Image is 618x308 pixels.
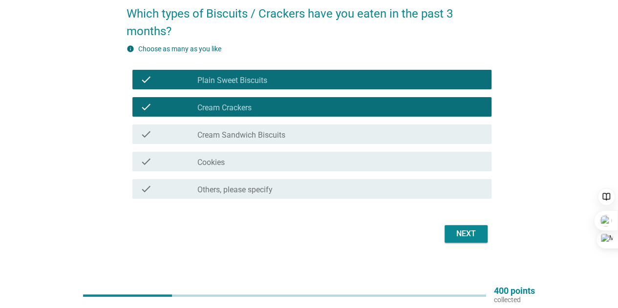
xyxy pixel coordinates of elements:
[197,158,225,167] label: Cookies
[140,128,152,140] i: check
[197,76,267,85] label: Plain Sweet Biscuits
[140,183,152,195] i: check
[452,228,480,240] div: Next
[197,185,273,195] label: Others, please specify
[140,74,152,85] i: check
[445,225,488,243] button: Next
[197,130,285,140] label: Cream Sandwich Biscuits
[197,103,252,113] label: Cream Crackers
[494,295,535,304] p: collected
[140,156,152,167] i: check
[127,45,134,53] i: info
[140,101,152,113] i: check
[138,45,221,53] label: Choose as many as you like
[494,287,535,295] p: 400 points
